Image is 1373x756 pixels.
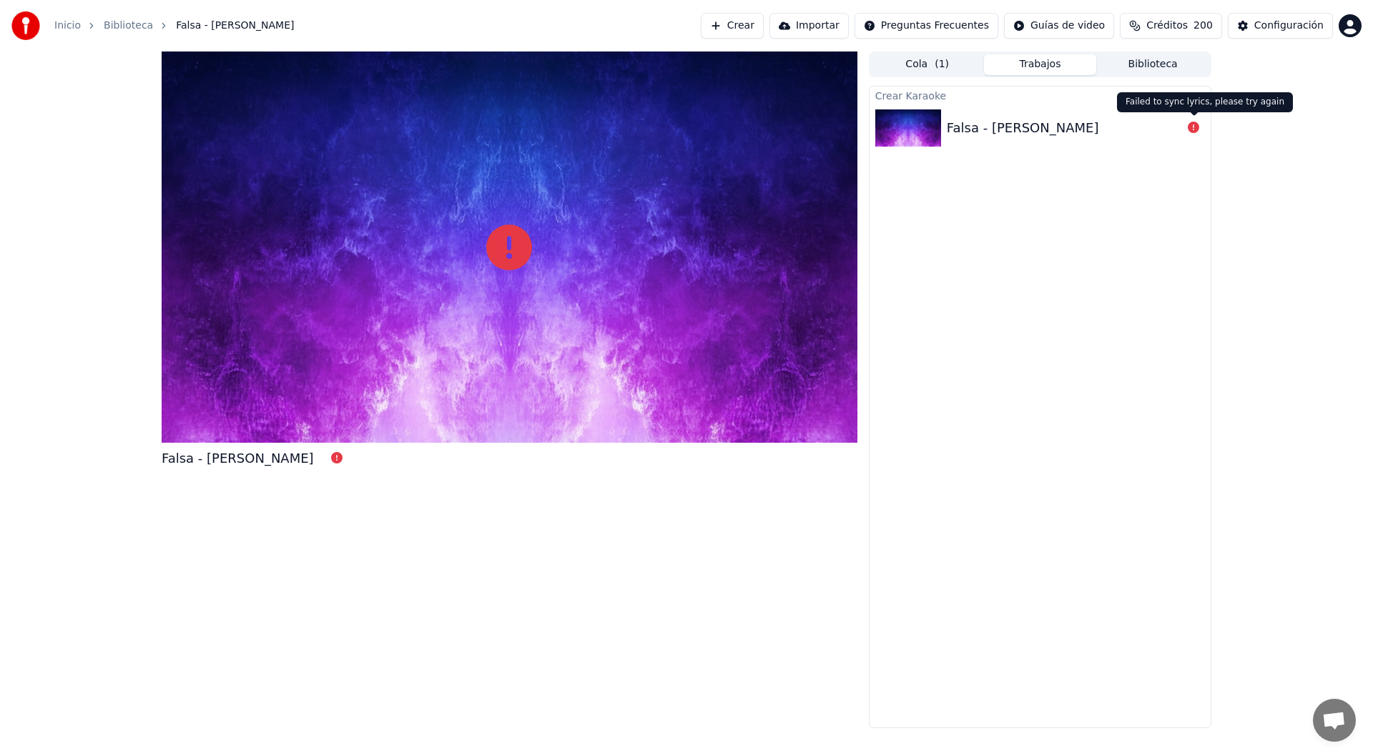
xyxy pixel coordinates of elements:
[1194,19,1213,33] span: 200
[701,13,764,39] button: Crear
[871,54,984,75] button: Cola
[1120,13,1222,39] button: Créditos200
[1313,699,1356,742] a: Chat abierto
[1228,13,1333,39] button: Configuración
[1254,19,1324,33] div: Configuración
[1004,13,1114,39] button: Guías de video
[984,54,1097,75] button: Trabajos
[870,87,1211,104] div: Crear Karaoke
[935,57,949,72] span: ( 1 )
[54,19,81,33] a: Inicio
[104,19,153,33] a: Biblioteca
[1096,54,1209,75] button: Biblioteca
[947,118,1099,138] div: Falsa - [PERSON_NAME]
[11,11,40,40] img: youka
[1146,19,1188,33] span: Créditos
[1117,92,1293,112] div: Failed to sync lyrics, please try again
[176,19,294,33] span: Falsa - [PERSON_NAME]
[769,13,849,39] button: Importar
[855,13,998,39] button: Preguntas Frecuentes
[162,448,314,468] div: Falsa - [PERSON_NAME]
[54,19,295,33] nav: breadcrumb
